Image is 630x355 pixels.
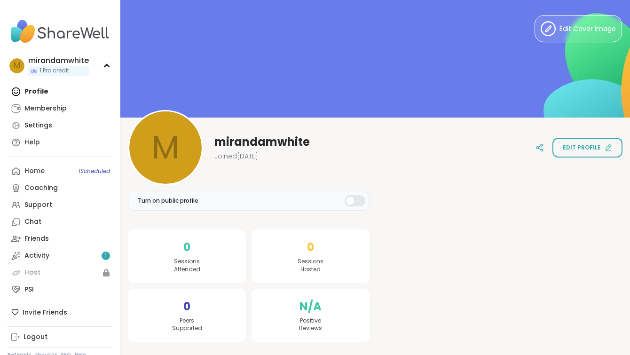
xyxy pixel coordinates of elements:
[8,134,112,151] a: Help
[172,317,202,333] span: Peers Supported
[214,134,310,150] span: mirandamwhite
[24,285,34,294] div: PSI
[559,24,616,34] span: Edit Cover Image
[8,15,112,48] img: ShareWell Nav Logo
[8,100,112,117] a: Membership
[24,200,52,210] div: Support
[24,138,40,147] div: Help
[8,230,112,247] a: Friends
[174,258,200,274] span: Sessions Attended
[8,117,112,134] a: Settings
[79,167,110,175] span: 1 Scheduled
[14,60,20,72] span: m
[535,15,622,42] button: Edit Cover Image
[8,304,112,321] div: Invite Friends
[299,298,322,315] span: N/A
[214,151,258,161] span: Joined [DATE]
[24,234,49,244] div: Friends
[24,121,52,130] div: Settings
[298,258,323,274] span: Sessions Hosted
[8,163,112,180] a: Home1Scheduled
[24,268,40,277] div: Host
[8,197,112,213] a: Support
[24,217,41,227] div: Chat
[24,104,67,113] div: Membership
[24,166,45,176] div: Home
[24,251,49,260] div: Activity
[8,213,112,230] a: Chat
[8,329,112,346] a: Logout
[552,138,622,158] button: Edit profile
[8,180,112,197] a: Coaching
[28,55,89,66] div: mirandamwhite
[24,332,47,342] div: Logout
[8,281,112,298] a: PSI
[8,264,112,281] a: Host
[8,247,112,264] a: Activity1
[299,317,322,333] span: Positive Reviews
[563,143,601,152] span: Edit profile
[39,67,69,75] span: 1 Pro credit
[183,298,190,315] span: 0
[183,239,190,256] span: 0
[105,252,107,260] span: 1
[138,197,198,205] span: Turn on public profile
[24,183,58,193] div: Coaching
[307,239,314,256] span: 0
